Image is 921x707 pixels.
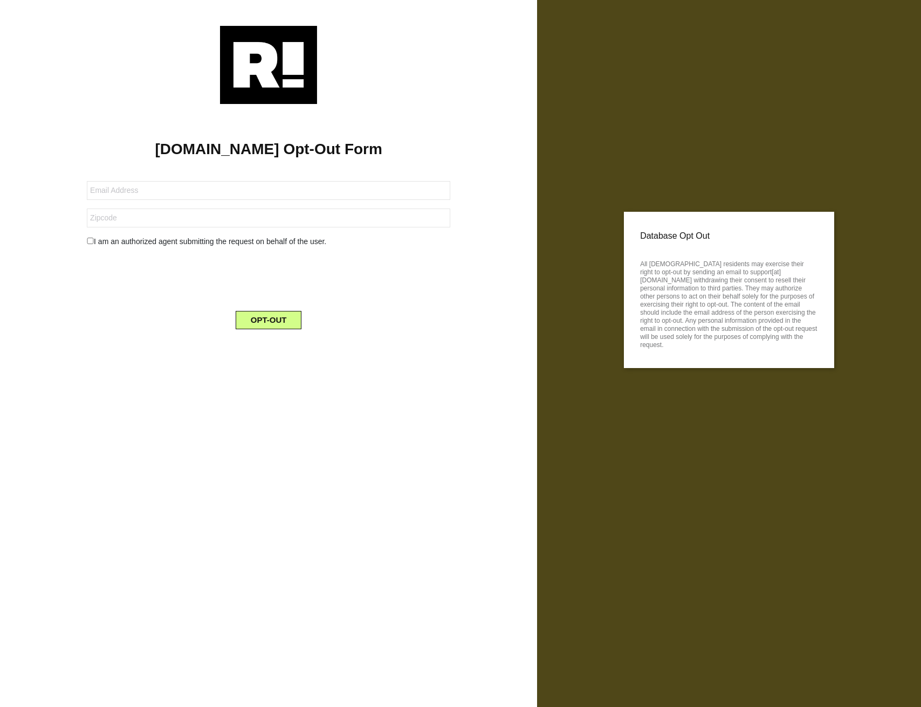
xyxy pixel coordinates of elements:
[640,257,818,349] p: All [DEMOGRAPHIC_DATA] residents may exercise their right to opt-out by sending an email to suppo...
[220,26,317,104] img: Retention.com
[187,256,350,298] iframe: reCAPTCHA
[87,181,450,200] input: Email Address
[16,140,521,158] h1: [DOMAIN_NAME] Opt-Out Form
[87,209,450,227] input: Zipcode
[236,311,302,329] button: OPT-OUT
[640,228,818,244] p: Database Opt Out
[79,236,458,247] div: I am an authorized agent submitting the request on behalf of the user.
